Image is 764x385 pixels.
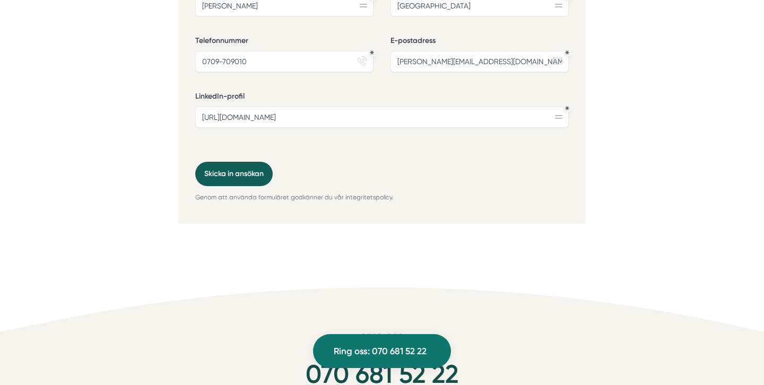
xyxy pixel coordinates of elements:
[370,50,374,55] div: Obligatoriskt
[178,331,586,352] h6: Ring oss
[334,344,427,358] span: Ring oss: 070 681 52 22
[195,91,569,104] label: LinkedIn-profil
[195,192,569,203] p: Genom att använda formuläret godkänner du vår integritetspolicy.
[195,36,374,49] label: Telefonnummer
[565,106,569,110] div: Obligatoriskt
[390,36,569,49] label: E-postadress
[565,50,569,55] div: Obligatoriskt
[195,162,273,186] button: Skicka in ansökan
[313,334,451,368] a: Ring oss: 070 681 52 22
